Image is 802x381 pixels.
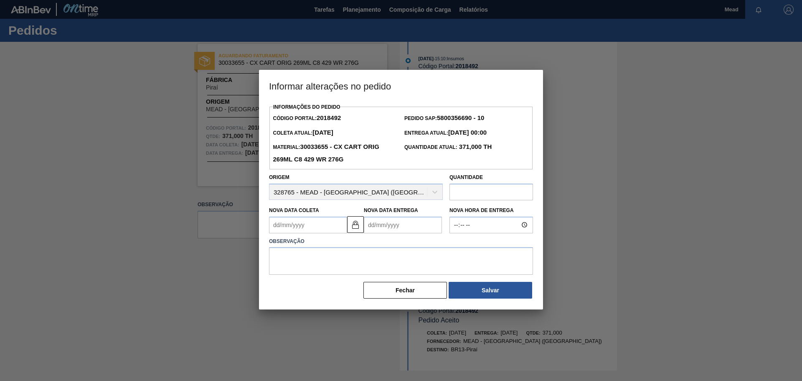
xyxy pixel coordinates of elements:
label: Informações do Pedido [273,104,340,110]
button: Salvar [449,282,532,299]
label: Origem [269,174,289,180]
img: locked [350,220,360,230]
button: Fechar [363,282,447,299]
strong: 2018492 [317,114,341,121]
span: Código Portal: [273,115,341,121]
input: dd/mm/yyyy [269,217,347,233]
label: Quantidade [449,174,483,180]
span: Quantidade Atual: [404,144,492,150]
label: Nova Data Coleta [269,207,319,213]
span: Material: [273,144,379,163]
strong: 5800356690 - 10 [437,114,484,121]
h3: Informar alterações no pedido [259,70,543,102]
span: Pedido SAP: [404,115,484,121]
span: Entrega Atual: [404,130,487,136]
input: dd/mm/yyyy [364,217,442,233]
label: Observação [269,235,533,248]
label: Nova Data Entrega [364,207,418,213]
span: Coleta Atual: [273,130,333,136]
label: Nova Hora de Entrega [449,205,533,217]
button: locked [347,216,364,233]
strong: [DATE] 00:00 [448,129,487,136]
strong: [DATE] [312,129,333,136]
strong: 30033655 - CX CART ORIG 269ML C8 429 WR 276G [273,143,379,163]
strong: 371,000 TH [457,143,492,150]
